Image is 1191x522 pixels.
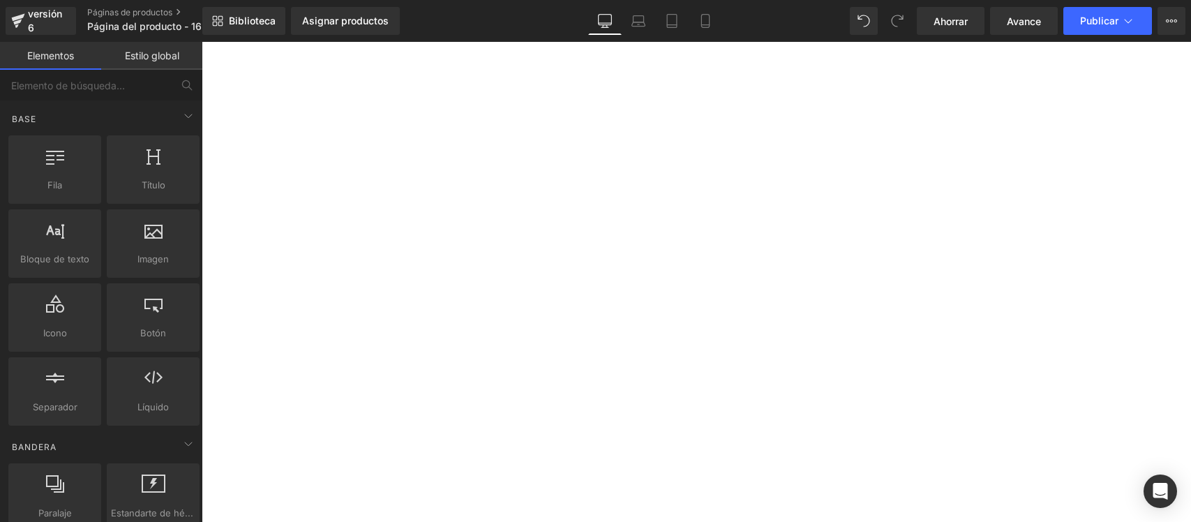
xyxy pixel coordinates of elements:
[1158,7,1185,35] button: Más
[87,7,248,18] a: Páginas de productos
[990,7,1058,35] a: Avance
[1007,15,1041,27] font: Avance
[140,327,166,338] font: Botón
[142,179,165,191] font: Título
[111,507,200,519] font: Estandarte de héroe
[137,401,169,412] font: Líquido
[33,401,77,412] font: Separador
[202,7,285,35] a: Nueva Biblioteca
[12,114,36,124] font: Base
[28,8,62,33] font: versión 6
[20,253,89,264] font: Bloque de texto
[47,179,62,191] font: Fila
[1063,7,1152,35] button: Publicar
[125,50,179,61] font: Estilo global
[1144,475,1177,508] div: Abrir Intercom Messenger
[689,7,722,35] a: Móvil
[934,15,968,27] font: Ahorrar
[6,7,76,35] a: versión 6
[588,7,622,35] a: De oficina
[87,20,331,32] font: Página del producto - 16 [PERSON_NAME], 00:30:15
[622,7,655,35] a: Computadora portátil
[850,7,878,35] button: Deshacer
[302,15,389,27] font: Asignar productos
[43,327,67,338] font: Icono
[137,253,169,264] font: Imagen
[655,7,689,35] a: Tableta
[883,7,911,35] button: Rehacer
[87,7,172,17] font: Páginas de productos
[1080,15,1118,27] font: Publicar
[12,442,57,452] font: Bandera
[38,507,72,519] font: Paralaje
[229,15,276,27] font: Biblioteca
[27,50,74,61] font: Elementos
